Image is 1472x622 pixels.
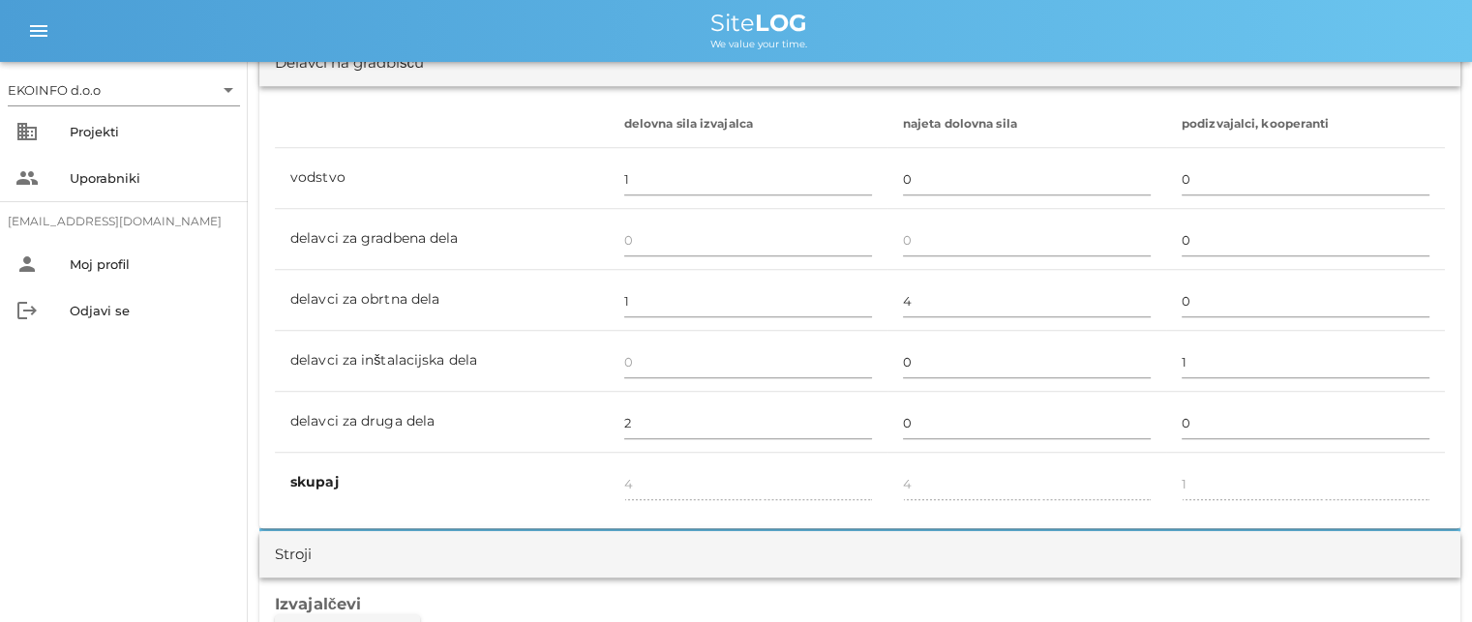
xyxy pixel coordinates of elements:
input: 0 [624,285,872,316]
input: 0 [903,346,1151,377]
input: 0 [624,407,872,438]
b: skupaj [290,473,339,490]
input: 0 [624,346,872,377]
div: Projekti [70,124,232,139]
input: 0 [1182,163,1429,194]
input: 0 [624,224,872,255]
input: 0 [903,285,1151,316]
iframe: Chat Widget [1375,529,1472,622]
span: Site [710,9,807,37]
div: Pripomoček za klepet [1375,529,1472,622]
div: Moj profil [70,256,232,272]
i: person [15,252,39,276]
td: delavci za gradbena dela [275,209,609,270]
input: 0 [624,163,872,194]
input: 0 [1182,285,1429,316]
td: delavci za inštalacijska dela [275,331,609,392]
i: business [15,120,39,143]
input: 0 [1182,224,1429,255]
b: LOG [755,9,807,37]
th: podizvajalci, kooperanti [1166,102,1445,148]
i: people [15,166,39,190]
i: arrow_drop_down [217,78,240,102]
th: delovna sila izvajalca [609,102,887,148]
div: Stroji [275,544,312,566]
input: 0 [903,163,1151,194]
span: We value your time. [710,38,807,50]
i: menu [27,19,50,43]
input: 0 [903,224,1151,255]
input: 0 [1182,407,1429,438]
h3: Izvajalčevi [275,593,1445,614]
div: EKOINFO d.o.o [8,81,101,99]
td: delavci za druga dela [275,392,609,453]
td: vodstvo [275,148,609,209]
td: delavci za obrtna dela [275,270,609,331]
div: Uporabniki [70,170,232,186]
div: Odjavi se [70,303,232,318]
div: EKOINFO d.o.o [8,74,240,105]
input: 0 [903,407,1151,438]
div: Delavci na gradbišču [275,52,424,74]
input: 0 [1182,346,1429,377]
i: logout [15,299,39,322]
th: najeta dolovna sila [887,102,1166,148]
